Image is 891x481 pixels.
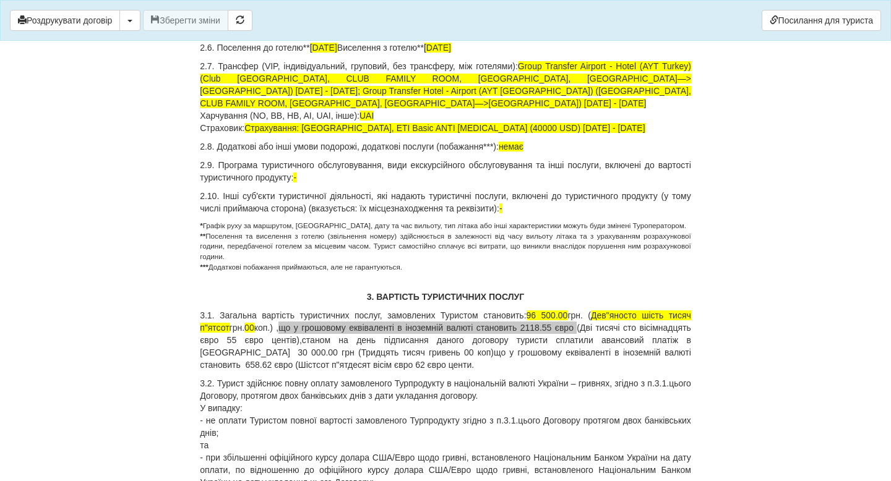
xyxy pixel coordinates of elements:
[359,111,374,121] span: UAI
[200,335,691,357] span: станом на день підписання даного договору туристи сплатили авансовий платіж в [GEOGRAPHIC_DATA] 3...
[293,172,296,182] span: -
[200,309,691,371] p: 3.1. Загальна вартість туристичних послуг, замовлених Туристом становить: грн. ( грн. коп.) ,
[424,43,451,53] span: [DATE]
[200,41,691,54] p: 2.6. Поселення до готелю** Виселення з готелю**
[527,310,568,320] span: 96 500.00
[200,190,691,215] p: 2.10. Інші суб'єкти туристичної діяльності, які надають туристичні послуги, включені до туристичн...
[10,10,120,31] button: Роздрукувати договір
[244,323,254,333] span: 00
[200,323,691,345] span: що у грошовому еквіваленті в іноземній валюті становить 2118.55 євро (Дві тисячі сто вісімнадцять...
[200,140,691,153] p: 2.8. Додаткові або інші умови подорожі, додаткові послуги (побажання***):
[499,142,523,151] span: немає
[762,10,881,31] a: Посилання для туриста
[200,221,691,272] p: Графік руху за маршрутом, [GEOGRAPHIC_DATA], дату та час вильоту, тип літака або інші характерист...
[200,159,691,184] p: 2.9. Програма туристичного обслуговування, види екскурсійного обслуговування та інші послуги, вкл...
[200,291,691,303] p: 3. ВАРТІСТЬ ТУРИСТИЧНИХ ПОСЛУГ
[143,10,228,31] button: Зберегти зміни
[200,60,691,134] p: 2.7. Трансфер (VIP, індивідуальний, груповий, без трансферу, між готелями): Харчування (NO, BB, H...
[310,43,337,53] span: [DATE]
[499,203,502,213] span: -
[244,123,645,133] span: Страхування: [GEOGRAPHIC_DATA], ETI Basic ANTI [MEDICAL_DATA] (40000 USD) [DATE] - [DATE]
